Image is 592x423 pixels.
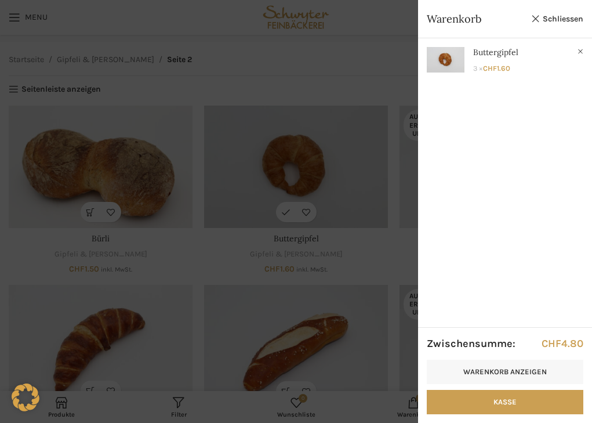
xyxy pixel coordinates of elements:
[542,337,583,350] bdi: 4.80
[427,12,525,26] span: Warenkorb
[575,46,586,57] a: Buttergipfel aus Warenkorb entfernen
[418,38,592,81] a: Anzeigen
[427,337,515,351] strong: Zwischensumme:
[531,12,583,26] a: Schliessen
[427,390,583,414] a: Kasse
[542,337,561,350] span: CHF
[427,360,583,384] a: Warenkorb anzeigen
